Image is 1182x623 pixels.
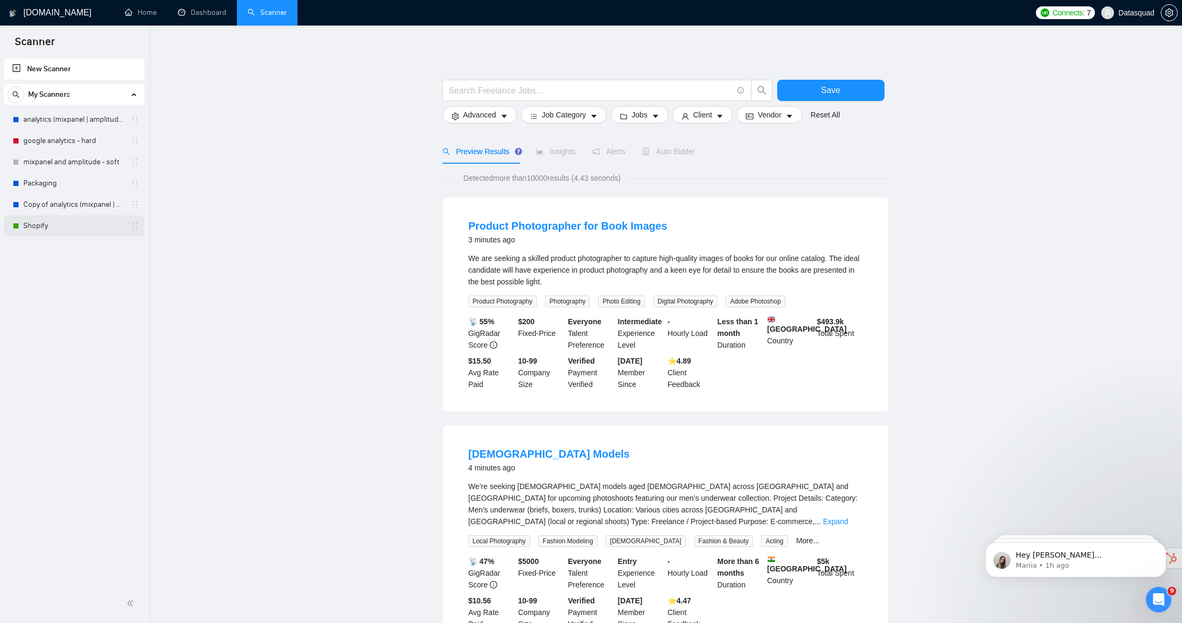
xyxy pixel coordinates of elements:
span: folder [620,112,627,120]
span: Insights [536,147,575,156]
span: setting [452,112,459,120]
a: homeHome [125,8,157,17]
span: area-chart [536,148,543,155]
span: 9 [1168,587,1176,595]
div: Avg Rate Paid [466,355,516,390]
b: Everyone [568,317,601,326]
span: Adobe Photoshop [726,296,785,307]
div: Talent Preference [566,316,616,351]
b: Verified [568,596,595,605]
span: info-circle [737,87,744,94]
a: Product Photographer for Book Images [469,220,667,232]
b: Less than 1 month [717,317,758,338]
span: caret-down [716,112,724,120]
b: Everyone [568,557,601,566]
div: Company Size [516,355,566,390]
span: idcard [746,112,753,120]
a: searchScanner [248,8,287,17]
span: holder [131,222,139,230]
div: Member Since [616,355,666,390]
span: Job Category [542,109,586,121]
div: We’re seeking male models aged 18–40 across Asia and Europe for upcoming photoshoots featuring ou... [469,481,863,527]
b: [GEOGRAPHIC_DATA] [767,555,847,573]
div: Duration [715,555,765,591]
span: user [682,112,689,120]
a: setting [1161,9,1178,17]
span: Detected more than 10000 results (4.43 seconds) [456,172,628,184]
div: Experience Level [616,555,666,591]
div: Country [765,316,815,351]
b: Verified [568,357,595,365]
b: - [668,557,670,566]
b: [DATE] [618,357,642,365]
span: holder [131,115,139,124]
button: barsJob Categorycaret-down [521,106,607,123]
span: bars [530,112,538,120]
span: user [1104,9,1111,16]
div: Payment Verified [566,355,616,390]
span: info-circle [490,581,497,588]
b: $ 493.9k [817,317,844,326]
input: Search Freelance Jobs... [449,84,733,97]
b: 10-99 [518,357,537,365]
b: $10.56 [469,596,491,605]
button: idcardVendorcaret-down [737,106,802,123]
a: [DEMOGRAPHIC_DATA] Models [469,448,630,460]
button: userClientcaret-down [673,106,733,123]
b: $15.50 [469,357,491,365]
span: My Scanners [28,84,70,105]
div: Duration [715,316,765,351]
div: Fixed-Price [516,316,566,351]
b: ⭐️ 4.89 [668,357,691,365]
li: My Scanners [4,84,144,237]
b: - [668,317,670,326]
span: Fashion Modeling [539,535,598,547]
span: Client [693,109,712,121]
b: Intermediate [618,317,662,326]
span: notification [592,148,600,155]
span: caret-down [652,112,659,120]
a: google analytics - hard [23,130,124,151]
span: Photo Editing [598,296,644,307]
button: settingAdvancedcaret-down [443,106,517,123]
p: Message from Mariia, sent 1h ago [46,41,183,50]
b: Entry [618,557,637,566]
div: 3 minutes ago [469,233,667,246]
span: Hey [PERSON_NAME][EMAIL_ADDRESS][DOMAIN_NAME], Do you want to learn how to integrate GigRadar wit... [46,31,183,251]
div: Hourly Load [666,316,716,351]
span: Acting [761,535,787,547]
button: Save [777,80,885,101]
div: Talent Preference [566,555,616,591]
span: Jobs [632,109,648,121]
div: Fixed-Price [516,555,566,591]
div: Hourly Load [666,555,716,591]
span: info-circle [490,341,497,349]
button: setting [1161,4,1178,21]
span: caret-down [500,112,508,120]
a: dashboardDashboard [178,8,226,17]
div: Total Spent [815,316,865,351]
div: We are seeking a skilled product photographer to capture high-quality images of books for our onl... [469,252,863,288]
b: 📡 47% [469,557,495,566]
span: Digital Photography [653,296,718,307]
iframe: Intercom live chat [1146,587,1171,612]
span: holder [131,137,139,145]
span: double-left [126,598,137,609]
li: New Scanner [4,58,144,80]
b: [GEOGRAPHIC_DATA] [767,316,847,333]
a: mixpanel and amplitude - soft [23,151,124,173]
span: search [752,86,772,95]
div: Total Spent [815,555,865,591]
span: ... [815,517,821,526]
div: GigRadar Score [466,316,516,351]
a: analytics (mixpanel | amplitude | posthog | statsig) [23,109,124,130]
div: Client Feedback [666,355,716,390]
div: Tooltip anchor [514,147,523,156]
b: 10-99 [518,596,537,605]
span: Vendor [758,109,781,121]
span: holder [131,179,139,188]
span: holder [131,200,139,209]
span: Photography [545,296,590,307]
a: New Scanner [12,58,136,80]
